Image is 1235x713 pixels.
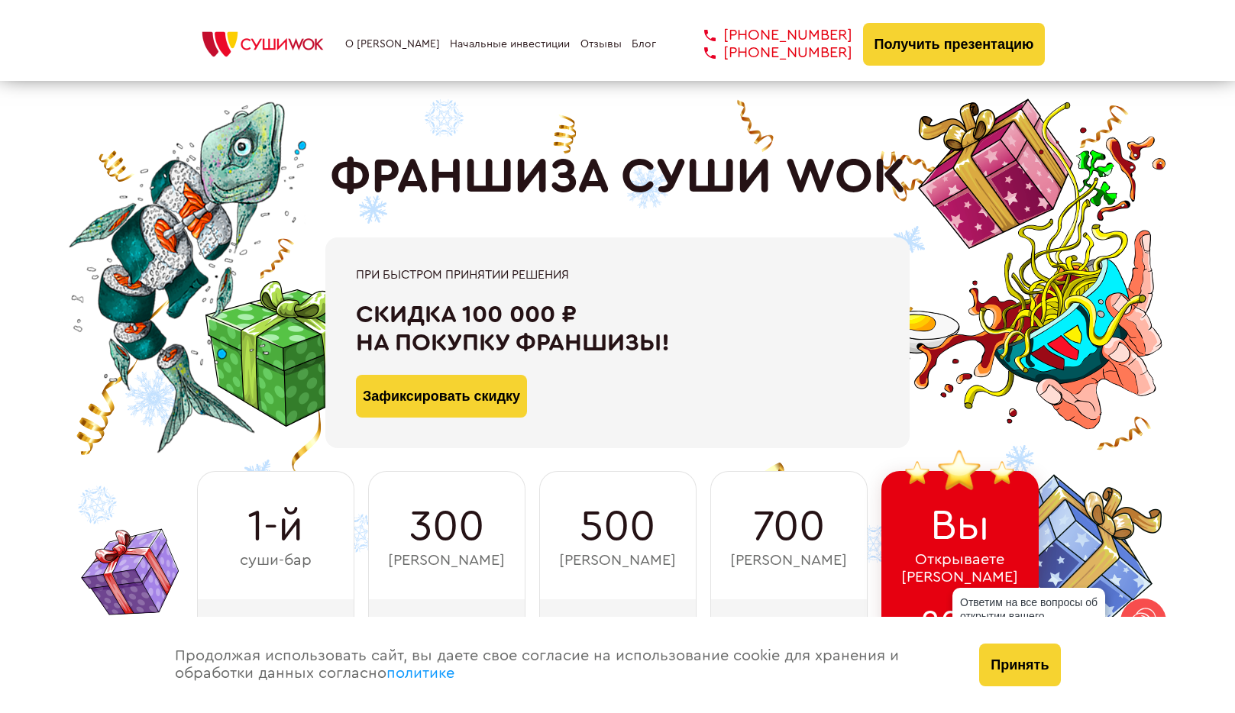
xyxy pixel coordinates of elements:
[863,23,1046,66] button: Получить презентацию
[730,552,847,569] span: [PERSON_NAME]
[881,599,1039,654] div: 2025
[539,599,697,654] div: 2016
[559,552,676,569] span: [PERSON_NAME]
[710,599,868,654] div: 2021
[753,502,825,551] span: 700
[160,617,965,713] div: Продолжая использовать сайт, вы даете свое согласие на использование cookie для хранения и обрабо...
[356,268,879,282] div: При быстром принятии решения
[356,375,527,418] button: Зафиксировать скидку
[386,666,454,681] a: политике
[632,38,656,50] a: Блог
[580,502,655,551] span: 500
[681,44,852,62] a: [PHONE_NUMBER]
[409,502,484,551] span: 300
[450,38,570,50] a: Начальные инвестиции
[901,551,1018,586] span: Открываете [PERSON_NAME]
[197,599,354,654] div: 2011
[345,38,440,50] a: О [PERSON_NAME]
[979,644,1060,686] button: Принять
[190,27,335,61] img: СУШИWOK
[330,149,906,205] h1: ФРАНШИЗА СУШИ WOK
[930,502,990,550] span: Вы
[356,301,879,357] div: Скидка 100 000 ₽ на покупку франшизы!
[388,552,505,569] span: [PERSON_NAME]
[240,552,312,569] span: суши-бар
[580,38,622,50] a: Отзывы
[681,27,852,44] a: [PHONE_NUMBER]
[952,588,1105,644] div: Ответим на все вопросы об открытии вашего [PERSON_NAME]!
[247,502,303,551] span: 1-й
[368,599,525,654] div: 2014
